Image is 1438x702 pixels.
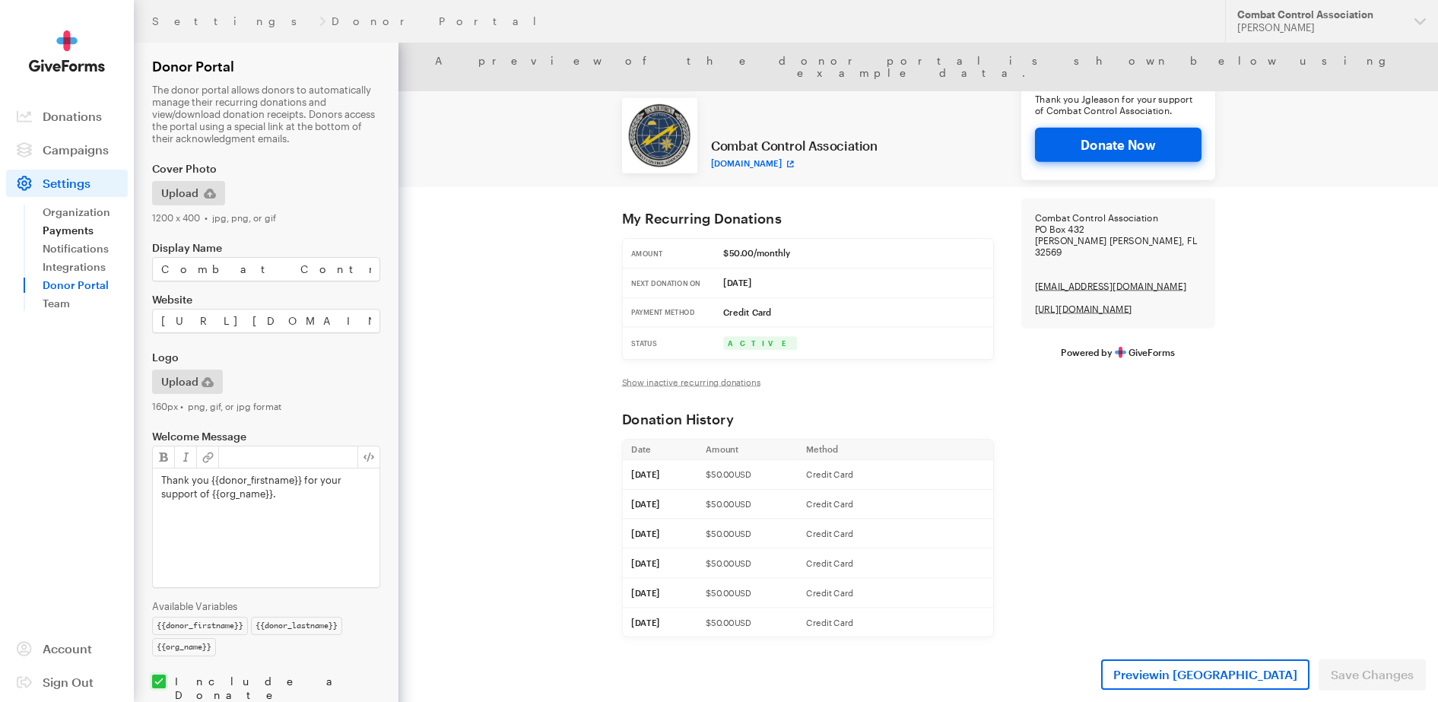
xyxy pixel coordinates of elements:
td: Credit Card [532,547,669,586]
div: Active [433,343,532,361]
span: Account [43,641,92,656]
a: Powered byGiveForms [884,357,1036,371]
div: 1200 x 400 • jpg, png, or gif [152,211,380,224]
img: GiveForms [29,30,105,72]
button: Upload [152,370,223,394]
td: Credit Card [532,586,669,626]
td: $50.00 [398,626,532,665]
span: USD [448,599,470,612]
div: Combat Control Association [1237,8,1402,21]
a: [URL][DOMAIN_NAME] [849,299,979,313]
a: Sign Out [6,669,128,696]
td: Amount [299,213,421,252]
span: in [GEOGRAPHIC_DATA] [1159,667,1297,681]
p: PO Box 432 [849,192,1071,208]
a: [EMAIL_ADDRESS][DOMAIN_NAME] [849,268,1051,283]
button: Emphasis (Ctrl + I) [175,446,197,468]
td: [DATE] [299,507,398,547]
p: The donor portal allows donors to automatically manage their recurring donations and view/downloa... [152,84,380,145]
span: Sign Out [43,675,94,689]
a: [DOMAIN_NAME] [417,105,527,119]
button: Link [197,446,219,468]
td: Credit Card [532,626,669,665]
td: Credit Card [421,291,671,331]
button: Strong (Ctrl + B) [153,446,175,468]
span: Upload [161,184,198,202]
td: $50.00 [398,507,532,547]
td: [DATE] [299,626,398,665]
label: Website [152,294,380,306]
span: Donations [43,109,102,123]
td: Credit Card [532,507,669,547]
span: Upload [161,373,198,391]
div: {{donor_lastname}} [251,617,342,635]
a: Account [6,635,128,662]
input: Organization Name [152,257,380,281]
a: Payments [43,221,128,240]
td: $50.00 [398,547,532,586]
h1: Combat Control Association [417,61,1089,99]
h2: Donation History [298,442,794,465]
td: [DATE] [299,586,398,626]
button: View HTML [357,446,379,468]
a: Campaigns [6,136,128,164]
h2: My Recurring Donations [298,174,794,197]
td: [DATE] [299,547,398,586]
a: Donations [6,103,128,130]
button: Upload [152,181,225,205]
th: Method [532,481,669,507]
span: Settings [43,176,90,190]
div: 160px • png, gif, or jpg format [152,400,380,412]
td: $50.00 [398,586,532,626]
a: Previewin [GEOGRAPHIC_DATA] [1101,659,1309,690]
div: A preview of the donor portal is shown below using example data. [398,43,1438,91]
div: Available Variables [152,600,380,612]
span: USD [448,678,470,691]
p: Combat Control Association [849,177,1071,192]
td: $50.00/monthly [421,213,671,252]
td: Next Donation On [299,252,421,291]
h2: Donor Portal [152,58,380,75]
a: Settings [6,170,128,197]
span: USD [448,520,470,534]
div: [PERSON_NAME] [1237,21,1402,34]
td: Payment Method [299,291,421,331]
span: Campaigns [43,142,109,157]
input: Organization URL [152,309,380,333]
label: Logo [152,351,380,364]
a: Notifications [43,240,128,258]
th: Date [299,481,398,507]
span: USD [448,638,470,652]
div: Thank you {{donor_firstname}} for your support of {{org_name}}. [153,469,379,587]
a: Organization [43,203,128,221]
a: Integrations [43,258,128,276]
label: Cover Photo [152,163,380,175]
a: Team [43,294,128,313]
a: Settings [152,15,313,27]
p: [PERSON_NAME] [PERSON_NAME], FL 32569 [849,208,1071,314]
a: Donate Now [849,65,1071,110]
td: [DATE] [421,252,671,291]
span: Preview [1113,665,1297,684]
div: {{donor_firstname}} [152,617,248,635]
span: USD [448,560,470,573]
label: Display Name [152,242,380,254]
label: Welcome Message [152,430,380,443]
div: {{org_name}} [152,638,216,656]
th: Amount [398,481,532,507]
td: Status [299,331,421,374]
a: Donor Portal [43,276,128,294]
